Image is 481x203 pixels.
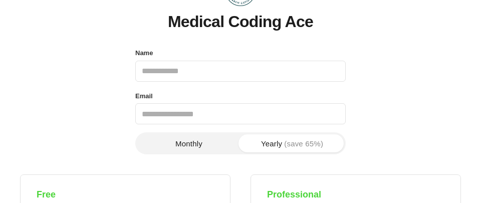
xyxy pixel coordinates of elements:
button: Yearly(save 65%) [241,134,344,152]
button: Monthly [137,134,241,152]
span: (save 65%) [284,140,323,147]
h4: Professional [267,189,444,200]
label: Name [135,47,153,60]
h1: Medical Coding Ace [168,13,313,31]
h4: Free [37,189,214,200]
input: Name [135,61,346,82]
input: Email [135,103,346,124]
label: Email [135,90,153,103]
